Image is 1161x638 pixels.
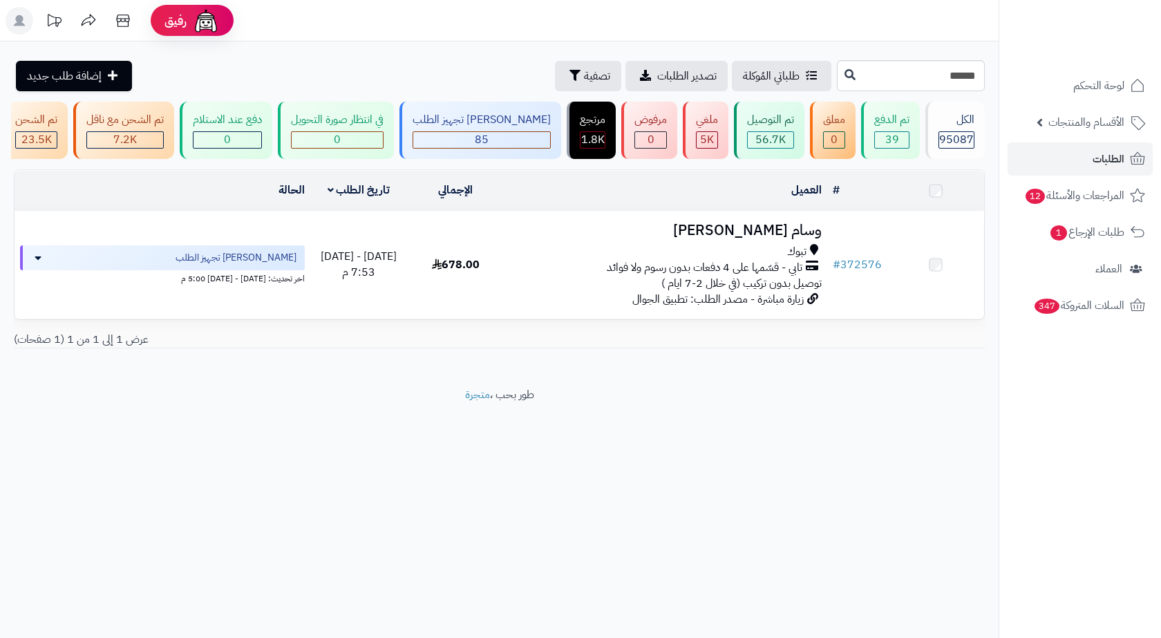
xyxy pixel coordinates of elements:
[657,68,717,84] span: تصدير الطلبات
[648,131,654,148] span: 0
[938,112,974,128] div: الكل
[680,102,731,159] a: ملغي 5K
[413,132,550,148] div: 85
[1008,69,1153,102] a: لوحة التحكم
[700,131,714,148] span: 5K
[580,132,605,148] div: 1813
[755,131,786,148] span: 56.7K
[1050,225,1067,241] span: 1
[875,132,909,148] div: 39
[321,248,397,281] span: [DATE] - [DATE] 7:53 م
[397,102,564,159] a: [PERSON_NAME] تجهيز الطلب 85
[1033,296,1124,315] span: السلات المتروكة
[632,291,804,308] span: زيارة مباشرة - مصدر الطلب: تطبيق الجوال
[510,223,822,238] h3: وسام [PERSON_NAME]
[731,102,807,159] a: تم التوصيل 56.7K
[661,275,822,292] span: توصيل بدون تركيب (في خلال 2-7 ايام )
[1067,37,1148,66] img: logo-2.png
[1035,299,1059,314] span: 347
[475,131,489,148] span: 85
[580,112,605,128] div: مرتجع
[635,132,666,148] div: 0
[438,182,473,198] a: الإجمالي
[1008,179,1153,212] a: المراجعات والأسئلة12
[634,112,667,128] div: مرفوض
[1008,142,1153,176] a: الطلبات
[607,260,802,276] span: تابي - قسّمها على 4 دفعات بدون رسوم ولا فوائد
[16,132,57,148] div: 23546
[432,256,480,273] span: 678.00
[555,61,621,91] button: تصفية
[1024,186,1124,205] span: المراجعات والأسئلة
[564,102,619,159] a: مرتجع 1.8K
[697,132,717,148] div: 4975
[292,132,383,148] div: 0
[807,102,858,159] a: معلق 0
[824,132,844,148] div: 0
[193,112,262,128] div: دفع عند الاستلام
[177,102,275,159] a: دفع عند الاستلام 0
[939,131,974,148] span: 95087
[833,256,840,273] span: #
[791,182,822,198] a: العميل
[413,112,551,128] div: [PERSON_NAME] تجهيز الطلب
[787,244,806,260] span: تبوك
[581,131,605,148] span: 1.8K
[833,182,840,198] a: #
[27,68,102,84] span: إضافة طلب جديد
[87,132,163,148] div: 7223
[275,102,397,159] a: في انتظار صورة التحويل 0
[1008,216,1153,249] a: طلبات الإرجاع1
[625,61,728,91] a: تصدير الطلبات
[70,102,177,159] a: تم الشحن مع ناقل 7.2K
[21,131,52,148] span: 23.5K
[696,112,718,128] div: ملغي
[833,256,882,273] a: #372576
[279,182,305,198] a: الحالة
[1073,76,1124,95] span: لوحة التحكم
[823,112,845,128] div: معلق
[3,332,500,348] div: عرض 1 إلى 1 من 1 (1 صفحات)
[176,251,296,265] span: [PERSON_NAME] تجهيز الطلب
[192,7,220,35] img: ai-face.png
[874,112,909,128] div: تم الدفع
[113,131,137,148] span: 7.2K
[732,61,831,91] a: طلباتي المُوكلة
[831,131,838,148] span: 0
[15,112,57,128] div: تم الشحن
[465,386,490,403] a: متجرة
[1008,289,1153,322] a: السلات المتروكة347
[1026,189,1045,204] span: 12
[747,112,794,128] div: تم التوصيل
[1048,113,1124,132] span: الأقسام والمنتجات
[193,132,261,148] div: 0
[37,7,71,38] a: تحديثات المنصة
[1049,223,1124,242] span: طلبات الإرجاع
[16,61,132,91] a: إضافة طلب جديد
[1093,149,1124,169] span: الطلبات
[164,12,187,29] span: رفيق
[1095,259,1122,279] span: العملاء
[224,131,231,148] span: 0
[584,68,610,84] span: تصفية
[1008,252,1153,285] a: العملاء
[858,102,923,159] a: تم الدفع 39
[743,68,800,84] span: طلباتي المُوكلة
[748,132,793,148] div: 56662
[328,182,390,198] a: تاريخ الطلب
[20,270,305,285] div: اخر تحديث: [DATE] - [DATE] 5:00 م
[86,112,164,128] div: تم الشحن مع ناقل
[619,102,680,159] a: مرفوض 0
[923,102,988,159] a: الكل95087
[334,131,341,148] span: 0
[291,112,384,128] div: في انتظار صورة التحويل
[885,131,899,148] span: 39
